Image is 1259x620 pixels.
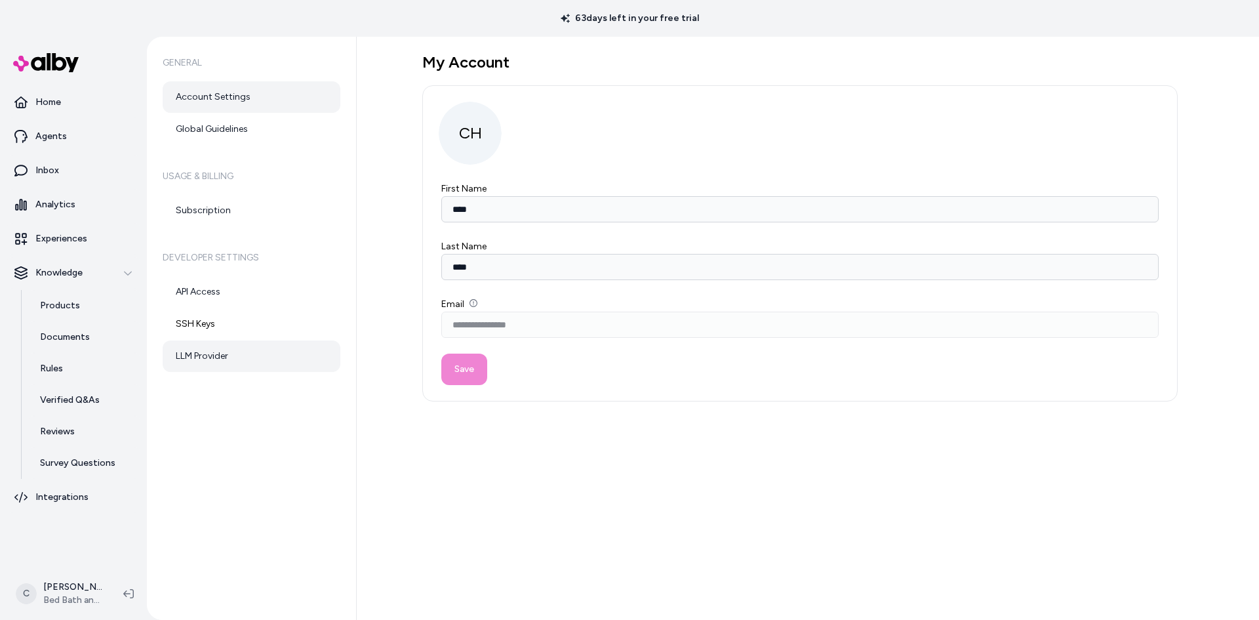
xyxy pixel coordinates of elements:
[40,457,115,470] p: Survey Questions
[27,384,142,416] a: Verified Q&As
[8,573,113,615] button: C[PERSON_NAME]Bed Bath and Beyond
[5,257,142,289] button: Knowledge
[5,189,142,220] a: Analytics
[40,299,80,312] p: Products
[40,425,75,438] p: Reviews
[27,321,142,353] a: Documents
[163,45,340,81] h6: General
[163,81,340,113] a: Account Settings
[27,416,142,447] a: Reviews
[441,241,487,252] label: Last Name
[470,299,477,307] button: Email
[553,12,707,25] p: 63 days left in your free trial
[27,353,142,384] a: Rules
[441,183,487,194] label: First Name
[40,331,90,344] p: Documents
[163,276,340,308] a: API Access
[163,239,340,276] h6: Developer Settings
[35,96,61,109] p: Home
[35,164,59,177] p: Inbox
[40,394,100,407] p: Verified Q&As
[43,594,102,607] span: Bed Bath and Beyond
[35,232,87,245] p: Experiences
[5,223,142,255] a: Experiences
[5,155,142,186] a: Inbox
[35,491,89,504] p: Integrations
[422,52,1178,72] h1: My Account
[163,158,340,195] h6: Usage & Billing
[35,266,83,279] p: Knowledge
[163,308,340,340] a: SSH Keys
[163,341,340,372] a: LLM Provider
[27,290,142,321] a: Products
[163,114,340,145] a: Global Guidelines
[441,299,477,310] label: Email
[5,482,142,513] a: Integrations
[27,447,142,479] a: Survey Questions
[35,198,75,211] p: Analytics
[43,581,102,594] p: [PERSON_NAME]
[40,362,63,375] p: Rules
[163,195,340,226] a: Subscription
[13,53,79,72] img: alby Logo
[439,102,502,165] span: CH
[5,121,142,152] a: Agents
[16,583,37,604] span: C
[5,87,142,118] a: Home
[35,130,67,143] p: Agents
